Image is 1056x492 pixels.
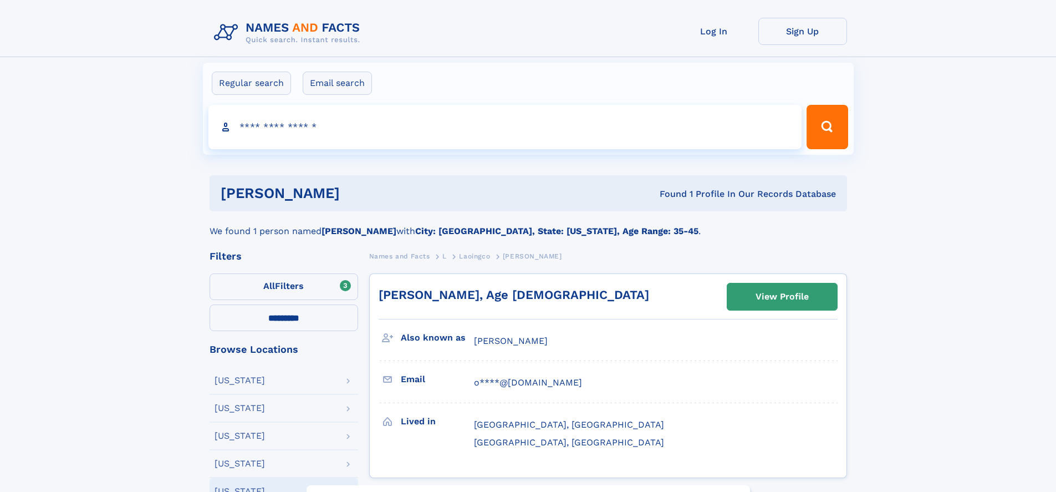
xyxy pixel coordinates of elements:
[474,437,664,448] span: [GEOGRAPHIC_DATA], [GEOGRAPHIC_DATA]
[727,283,837,310] a: View Profile
[210,18,369,48] img: Logo Names and Facts
[215,459,265,468] div: [US_STATE]
[215,376,265,385] div: [US_STATE]
[459,252,490,260] span: Laoingco
[499,188,836,200] div: Found 1 Profile In Our Records Database
[215,404,265,413] div: [US_STATE]
[263,281,275,291] span: All
[401,328,474,347] h3: Also known as
[210,344,358,354] div: Browse Locations
[503,252,562,260] span: [PERSON_NAME]
[670,18,758,45] a: Log In
[379,288,649,302] a: [PERSON_NAME], Age [DEMOGRAPHIC_DATA]
[208,105,802,149] input: search input
[442,249,447,263] a: L
[303,72,372,95] label: Email search
[474,419,664,430] span: [GEOGRAPHIC_DATA], [GEOGRAPHIC_DATA]
[210,273,358,300] label: Filters
[474,336,548,346] span: [PERSON_NAME]
[401,412,474,431] h3: Lived in
[210,211,847,238] div: We found 1 person named with .
[756,284,809,310] div: View Profile
[369,249,430,263] a: Names and Facts
[401,370,474,389] h3: Email
[322,226,396,236] b: [PERSON_NAME]
[459,249,490,263] a: Laoingco
[221,186,500,200] h1: [PERSON_NAME]
[758,18,847,45] a: Sign Up
[210,251,358,261] div: Filters
[215,432,265,440] div: [US_STATE]
[442,252,447,260] span: L
[415,226,698,236] b: City: [GEOGRAPHIC_DATA], State: [US_STATE], Age Range: 35-45
[807,105,848,149] button: Search Button
[212,72,291,95] label: Regular search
